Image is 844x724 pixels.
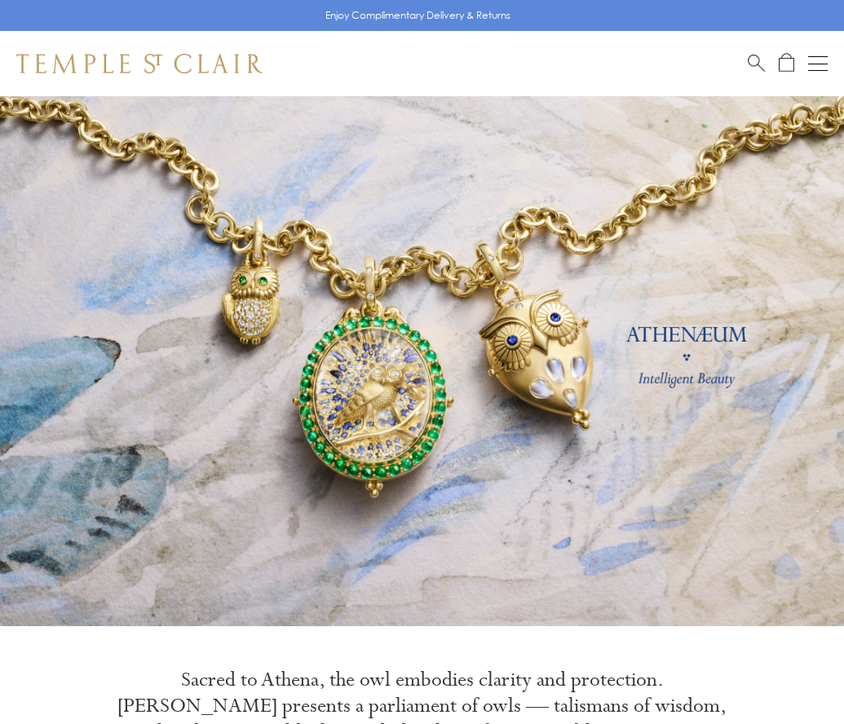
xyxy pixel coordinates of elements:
img: Temple St. Clair [16,54,263,73]
button: Open navigation [808,54,828,73]
a: Open Shopping Bag [779,53,794,73]
p: Enjoy Complimentary Delivery & Returns [325,7,510,24]
a: Search [748,53,765,73]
